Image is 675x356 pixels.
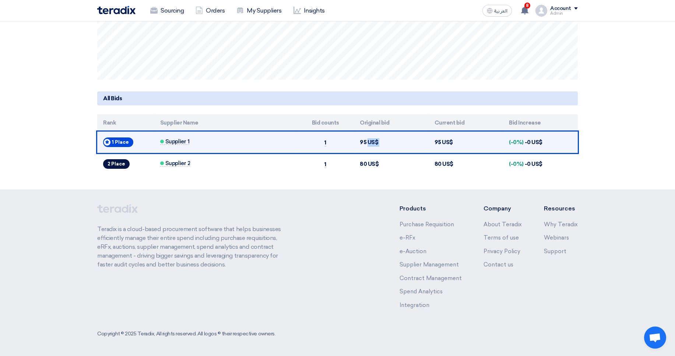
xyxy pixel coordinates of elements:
span: 1 [324,139,326,146]
div: Admin [550,11,578,15]
th: Current bid [429,114,503,132]
span: Supplier 2 [160,160,190,167]
span: 2 Place [104,161,129,166]
td: -0 US$ [503,153,578,175]
span: 1 [324,161,326,168]
a: Open chat [644,327,666,349]
span: Supplier 1 [160,139,189,145]
a: Contract Management [400,275,462,282]
a: Insights [288,3,331,19]
h5: All Bids [97,91,578,105]
img: profile_test.png [535,5,547,17]
td: -0 US$ [503,132,578,153]
a: About Teradix [484,221,522,228]
a: Purchase Requisition [400,221,454,228]
a: Webinars [544,234,569,241]
span: (-0%) [509,161,524,167]
td: 95 US$ [429,132,503,153]
span: 1 Place [110,140,133,144]
a: Privacy Policy [484,248,520,255]
a: e-Auction [400,248,426,255]
td: 95 US$ [354,132,429,153]
li: Products [400,204,462,213]
a: Support [544,248,566,255]
a: Contact us [484,261,513,268]
div: Copyright © 2025 Teradix, All rights reserved. All logos © their respective owners. [97,330,275,338]
th: Bid Increase [503,114,578,132]
a: e-RFx [400,234,415,241]
td: 80 US$ [429,153,503,175]
span: العربية [494,8,507,14]
p: Teradix is a cloud-based procurement software that helps businesses efficiently manage their enti... [97,225,289,269]
th: Bid counts [297,114,354,132]
th: Rank [97,114,154,132]
img: Teradix logo [97,6,136,14]
a: Integration [400,302,429,308]
a: Terms of use [484,234,519,241]
a: Spend Analytics [400,288,443,295]
td: 80 US$ [354,153,429,175]
span: 8 [524,3,530,8]
th: Original bid [354,114,429,132]
a: My Suppliers [231,3,287,19]
button: العربية [482,5,512,17]
span: (-0%) [509,139,524,146]
li: Company [484,204,522,213]
a: Orders [190,3,231,19]
li: Resources [544,204,578,213]
a: Sourcing [144,3,190,19]
a: Supplier Management [400,261,459,268]
a: Why Teradix [544,221,578,228]
th: Supplier Name [154,114,297,132]
div: Account [550,6,571,12]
